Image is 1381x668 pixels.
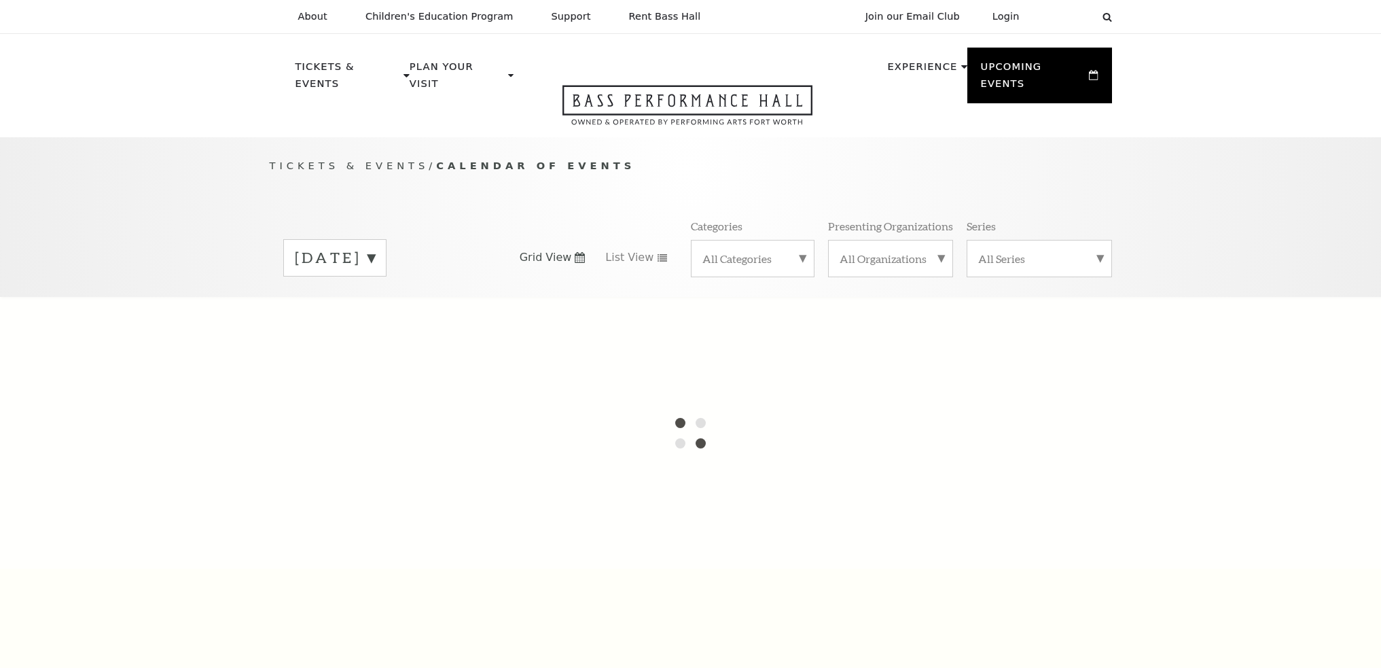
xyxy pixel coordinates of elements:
p: Series [967,219,996,233]
p: About [298,11,327,22]
label: All Organizations [840,251,941,266]
select: Select: [1041,10,1090,23]
p: Plan Your Visit [410,58,505,100]
span: Grid View [520,250,572,265]
p: Tickets & Events [295,58,401,100]
label: All Categories [702,251,803,266]
p: Children's Education Program [365,11,514,22]
span: Calendar of Events [436,160,635,171]
p: Experience [887,58,957,83]
span: List View [605,250,653,265]
span: Tickets & Events [270,160,429,171]
p: Rent Bass Hall [629,11,701,22]
p: Categories [691,219,742,233]
p: Support [552,11,591,22]
p: / [270,158,1112,175]
label: All Series [978,251,1100,266]
p: Upcoming Events [981,58,1086,100]
p: Presenting Organizations [828,219,953,233]
label: [DATE] [295,247,375,268]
